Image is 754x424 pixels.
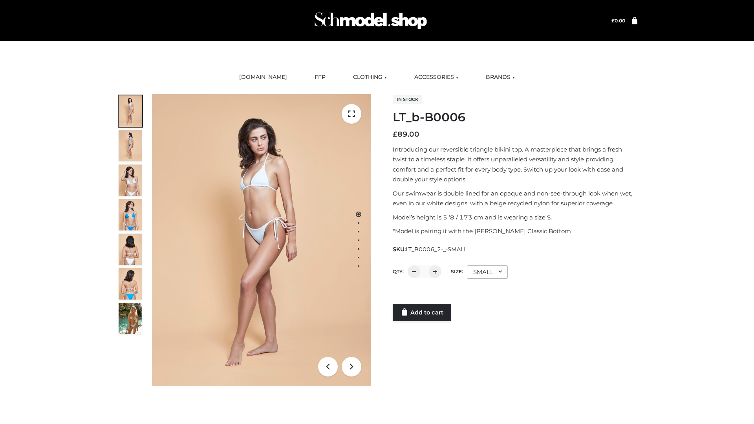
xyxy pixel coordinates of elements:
[480,69,521,86] a: BRANDS
[119,268,142,300] img: ArielClassicBikiniTop_CloudNine_AzureSky_OW114ECO_8-scaled.jpg
[152,94,371,386] img: ArielClassicBikiniTop_CloudNine_AzureSky_OW114ECO_1
[393,226,637,236] p: *Model is pairing it with the [PERSON_NAME] Classic Bottom
[393,188,637,208] p: Our swimwear is double lined for an opaque and non-see-through look when wet, even in our white d...
[233,69,293,86] a: [DOMAIN_NAME]
[119,234,142,265] img: ArielClassicBikiniTop_CloudNine_AzureSky_OW114ECO_7-scaled.jpg
[393,110,637,124] h1: LT_b-B0006
[393,130,397,139] span: £
[393,95,422,104] span: In stock
[119,95,142,127] img: ArielClassicBikiniTop_CloudNine_AzureSky_OW114ECO_1-scaled.jpg
[393,269,404,274] label: QTY:
[451,269,463,274] label: Size:
[347,69,393,86] a: CLOTHING
[119,199,142,230] img: ArielClassicBikiniTop_CloudNine_AzureSky_OW114ECO_4-scaled.jpg
[406,246,467,253] span: LT_B0006_2-_-SMALL
[611,18,625,24] a: £0.00
[408,69,464,86] a: ACCESSORIES
[611,18,615,24] span: £
[309,69,331,86] a: FFP
[393,130,419,139] bdi: 89.00
[393,212,637,223] p: Model’s height is 5 ‘8 / 173 cm and is wearing a size S.
[467,265,508,279] div: SMALL
[611,18,625,24] bdi: 0.00
[119,164,142,196] img: ArielClassicBikiniTop_CloudNine_AzureSky_OW114ECO_3-scaled.jpg
[119,130,142,161] img: ArielClassicBikiniTop_CloudNine_AzureSky_OW114ECO_2-scaled.jpg
[312,5,430,36] img: Schmodel Admin 964
[119,303,142,334] img: Arieltop_CloudNine_AzureSky2.jpg
[393,304,451,321] a: Add to cart
[393,245,468,254] span: SKU:
[393,144,637,185] p: Introducing our reversible triangle bikini top. A masterpiece that brings a fresh twist to a time...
